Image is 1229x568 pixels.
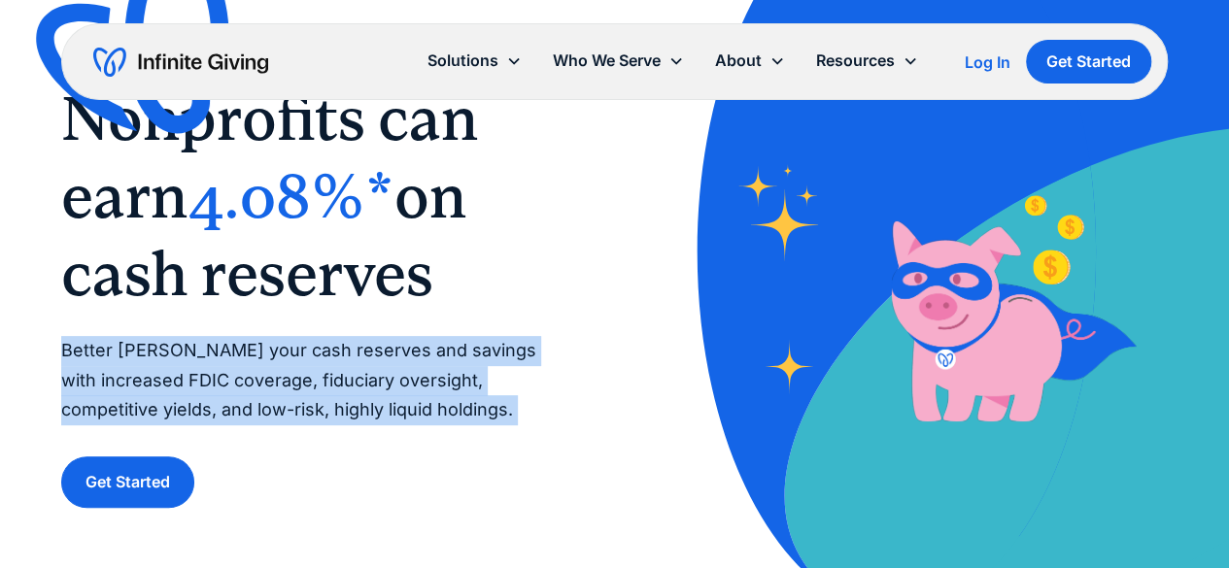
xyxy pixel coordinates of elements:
[816,48,895,74] div: Resources
[700,40,801,82] div: About
[965,50,1010,74] a: Log In
[965,54,1010,70] div: Log In
[537,40,700,82] div: Who We Serve
[93,47,268,78] a: home
[61,80,575,313] h1: ‍ ‍
[801,40,934,82] div: Resources
[61,336,575,425] p: Better [PERSON_NAME] your cash reserves and savings with increased FDIC coverage, fiduciary overs...
[412,40,537,82] div: Solutions
[427,48,498,74] div: Solutions
[61,456,194,508] a: Get Started
[553,48,661,74] div: Who We Serve
[715,48,762,74] div: About
[188,160,394,232] span: 4.08%*
[1026,40,1151,84] a: Get Started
